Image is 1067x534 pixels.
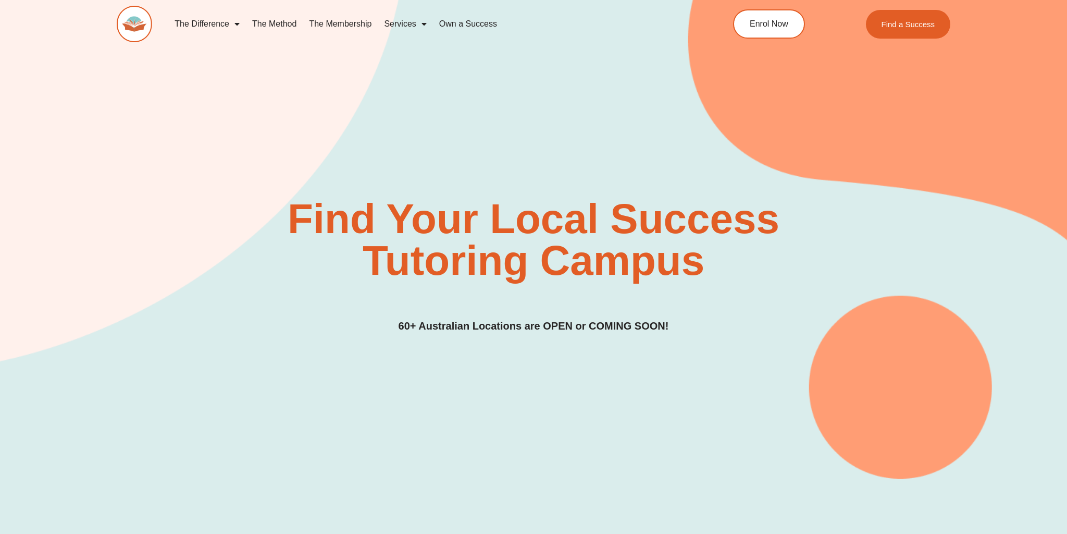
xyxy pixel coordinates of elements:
[378,12,432,36] a: Services
[204,198,863,282] h2: Find Your Local Success Tutoring Campus
[881,20,935,28] span: Find a Success
[399,318,669,334] h3: 60+ Australian Locations are OPEN or COMING SOON!
[865,10,950,39] a: Find a Success
[303,12,378,36] a: The Membership
[168,12,246,36] a: The Difference
[733,9,805,39] a: Enrol Now
[246,12,303,36] a: The Method
[750,20,788,28] span: Enrol Now
[168,12,685,36] nav: Menu
[433,12,503,36] a: Own a Success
